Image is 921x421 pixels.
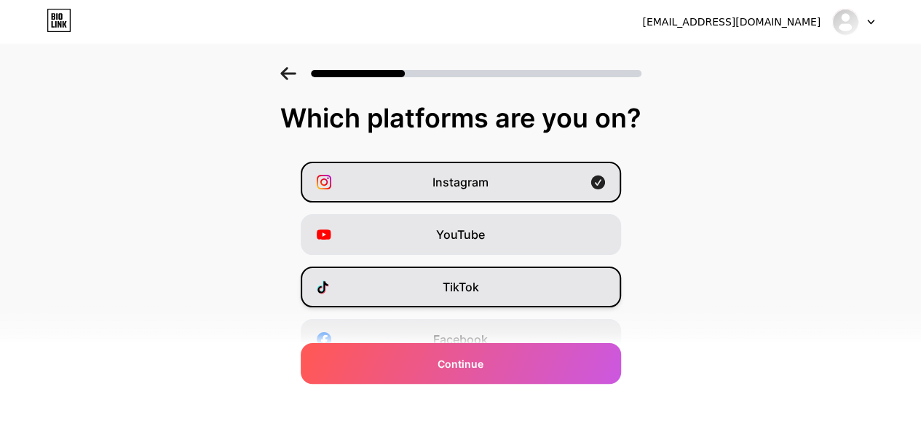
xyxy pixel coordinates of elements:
[433,331,488,348] span: Facebook
[436,226,485,243] span: YouTube
[432,173,489,191] span: Instagram
[435,383,486,401] span: Twitter/X
[443,278,479,296] span: TikTok
[15,103,906,133] div: Which platforms are you on?
[438,356,483,371] span: Continue
[831,8,859,36] img: pastamood
[642,15,821,30] div: [EMAIL_ADDRESS][DOMAIN_NAME]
